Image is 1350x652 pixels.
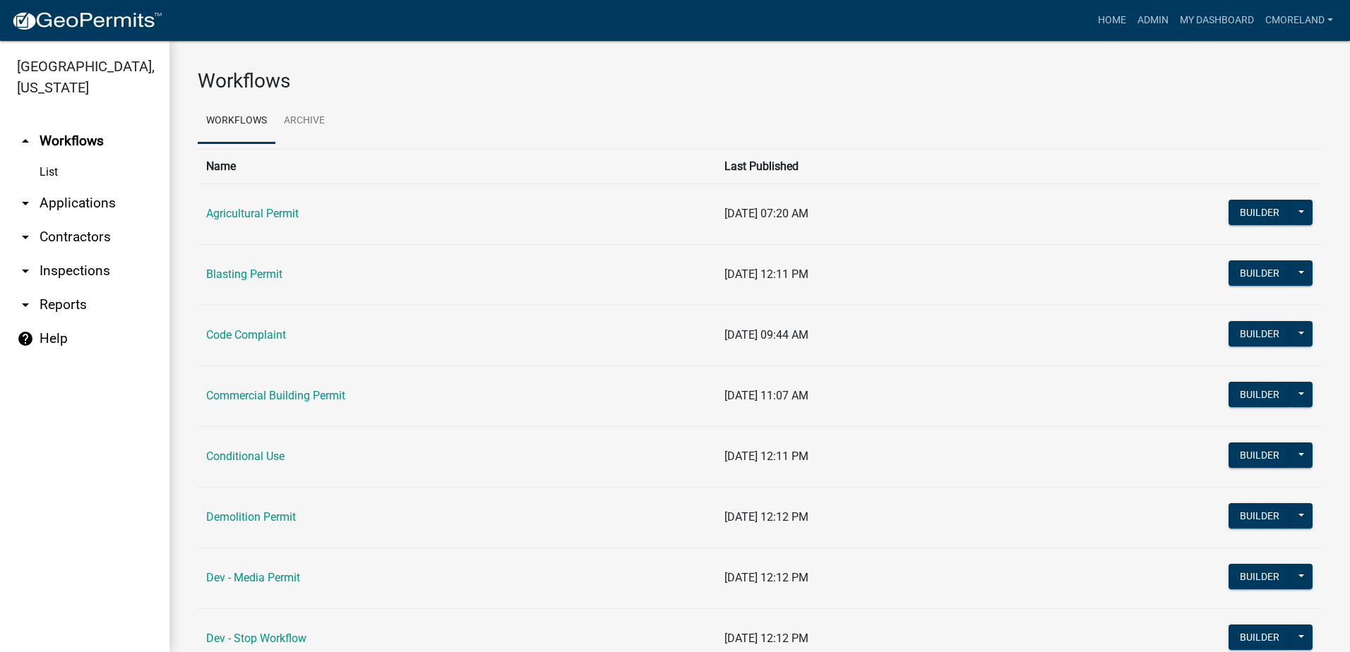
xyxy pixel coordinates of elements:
[17,195,34,212] i: arrow_drop_down
[1132,7,1174,34] a: Admin
[1174,7,1260,34] a: My Dashboard
[206,389,345,402] a: Commercial Building Permit
[724,632,808,645] span: [DATE] 12:12 PM
[17,330,34,347] i: help
[724,510,808,524] span: [DATE] 12:12 PM
[1229,200,1291,225] button: Builder
[17,229,34,246] i: arrow_drop_down
[206,449,285,463] a: Conditional Use
[1229,564,1291,589] button: Builder
[206,267,282,281] a: Blasting Permit
[198,69,1322,93] h3: Workflows
[724,267,808,281] span: [DATE] 12:11 PM
[1260,7,1339,34] a: cmoreland
[17,262,34,279] i: arrow_drop_down
[724,449,808,463] span: [DATE] 12:11 PM
[1229,382,1291,407] button: Builder
[1229,321,1291,346] button: Builder
[206,328,286,342] a: Code Complaint
[198,149,716,183] th: Name
[724,207,808,220] span: [DATE] 07:20 AM
[206,510,296,524] a: Demolition Permit
[1229,624,1291,650] button: Builder
[724,389,808,402] span: [DATE] 11:07 AM
[724,571,808,584] span: [DATE] 12:12 PM
[1229,260,1291,286] button: Builder
[724,328,808,342] span: [DATE] 09:44 AM
[206,207,299,220] a: Agricultural Permit
[206,571,300,584] a: Dev - Media Permit
[17,133,34,150] i: arrow_drop_up
[1229,503,1291,529] button: Builder
[1229,442,1291,468] button: Builder
[198,99,275,144] a: Workflows
[17,296,34,313] i: arrow_drop_down
[1092,7,1132,34] a: Home
[716,149,1148,183] th: Last Published
[206,632,306,645] a: Dev - Stop Workflow
[275,99,333,144] a: Archive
